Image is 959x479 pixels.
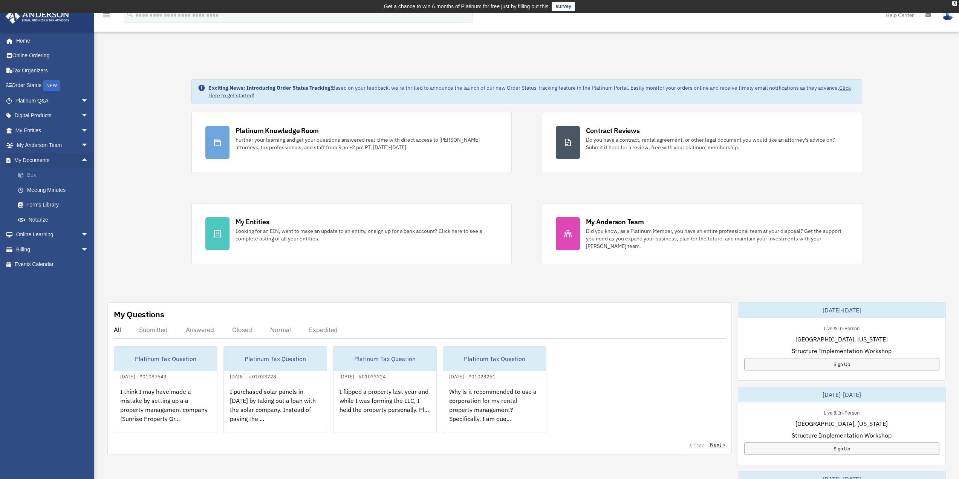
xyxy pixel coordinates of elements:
[208,84,851,99] a: Click Here to get started!
[542,203,862,264] a: My Anderson Team Did you know, as a Platinum Member, you have an entire professional team at your...
[384,2,549,11] div: Get a chance to win 6 months of Platinum for free just by filling out this
[11,197,100,213] a: Forms Library
[586,227,848,250] div: Did you know, as a Platinum Member, you have an entire professional team at your disposal? Get th...
[81,227,96,243] span: arrow_drop_down
[586,126,640,135] div: Contract Reviews
[236,136,498,151] div: Further your learning and get your questions answered real-time with direct access to [PERSON_NAM...
[223,346,327,433] a: Platinum Tax Question[DATE] - #01033728I purchased solar panels in [DATE] by taking out a loan wi...
[5,48,100,63] a: Online Ordering
[114,372,173,380] div: [DATE] - #01087643
[102,11,111,20] i: menu
[738,387,945,402] div: [DATE]-[DATE]
[333,372,392,380] div: [DATE] - #01033724
[114,326,121,334] div: All
[232,326,252,334] div: Closed
[942,9,953,20] img: User Pic
[333,346,437,433] a: Platinum Tax Question[DATE] - #01033724I flipped a property last year and while I was forming the...
[443,372,502,380] div: [DATE] - #01023251
[208,84,332,91] strong: Exciting News: Introducing Order Status Tracking!
[5,123,100,138] a: My Entitiesarrow_drop_down
[792,346,892,355] span: Structure Implementation Workshop
[818,408,866,416] div: Live & In-Person
[224,347,327,371] div: Platinum Tax Question
[114,381,217,440] div: I think I may have made a mistake by setting up a a property management company (Sunrise Property...
[443,346,546,433] a: Platinum Tax Question[DATE] - #01023251Why is it recommended to use a corporation for my rental p...
[81,138,96,153] span: arrow_drop_down
[443,381,546,440] div: Why is it recommended to use a corporation for my rental property management? Specifically, I am ...
[5,108,100,123] a: Digital Productsarrow_drop_down
[11,182,100,197] a: Meeting Minutes
[191,112,512,173] a: Platinum Knowledge Room Further your learning and get your questions answered real-time with dire...
[5,227,100,242] a: Online Learningarrow_drop_down
[443,347,546,371] div: Platinum Tax Question
[114,347,217,371] div: Platinum Tax Question
[309,326,338,334] div: Expedited
[952,1,957,6] div: close
[102,13,111,20] a: menu
[236,217,269,226] div: My Entities
[114,346,217,433] a: Platinum Tax Question[DATE] - #01087643I think I may have made a mistake by setting up a a proper...
[586,217,644,226] div: My Anderson Team
[792,431,892,440] span: Structure Implementation Workshop
[5,93,100,108] a: Platinum Q&Aarrow_drop_down
[11,212,100,227] a: Notarize
[81,93,96,109] span: arrow_drop_down
[236,126,319,135] div: Platinum Knowledge Room
[224,381,327,440] div: I purchased solar panels in [DATE] by taking out a loan with the solar company. Instead of paying...
[744,358,939,370] a: Sign Up
[333,381,436,440] div: I flipped a property last year and while I was forming the LLC, I held the property personally. P...
[224,372,282,380] div: [DATE] - #01033728
[126,10,134,18] i: search
[542,112,862,173] a: Contract Reviews Do you have a contract, rental agreement, or other legal document you would like...
[333,347,436,371] div: Platinum Tax Question
[710,441,725,448] a: Next >
[43,80,60,91] div: NEW
[81,153,96,168] span: arrow_drop_up
[795,419,888,428] span: [GEOGRAPHIC_DATA], [US_STATE]
[5,63,100,78] a: Tax Organizers
[186,326,214,334] div: Answered
[208,84,856,99] div: Based on your feedback, we're thrilled to announce the launch of our new Order Status Tracking fe...
[139,326,168,334] div: Submitted
[270,326,291,334] div: Normal
[5,153,100,168] a: My Documentsarrow_drop_up
[5,257,100,272] a: Events Calendar
[744,442,939,455] a: Sign Up
[5,33,96,48] a: Home
[552,2,575,11] a: survey
[11,168,100,183] a: Box
[5,78,100,93] a: Order StatusNEW
[3,9,72,24] img: Anderson Advisors Platinum Portal
[114,309,164,320] div: My Questions
[818,324,866,332] div: Live & In-Person
[81,242,96,257] span: arrow_drop_down
[236,227,498,242] div: Looking for an EIN, want to make an update to an entity, or sign up for a bank account? Click her...
[81,108,96,124] span: arrow_drop_down
[81,123,96,138] span: arrow_drop_down
[586,136,848,151] div: Do you have a contract, rental agreement, or other legal document you would like an attorney's ad...
[5,138,100,153] a: My Anderson Teamarrow_drop_down
[738,303,945,318] div: [DATE]-[DATE]
[191,203,512,264] a: My Entities Looking for an EIN, want to make an update to an entity, or sign up for a bank accoun...
[795,335,888,344] span: [GEOGRAPHIC_DATA], [US_STATE]
[5,242,100,257] a: Billingarrow_drop_down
